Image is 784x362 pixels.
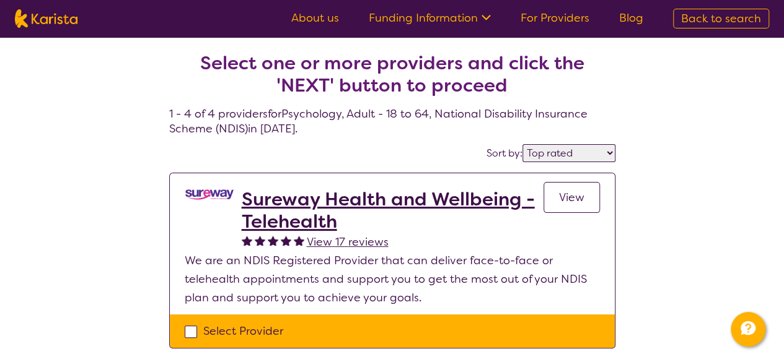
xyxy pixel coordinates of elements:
[242,188,544,233] a: Sureway Health and Wellbeing - Telehealth
[673,9,769,28] a: Back to search
[242,235,252,246] img: fullstar
[184,52,601,97] h2: Select one or more providers and click the 'NEXT' button to proceed
[15,9,77,28] img: Karista logo
[544,182,600,213] a: View
[307,233,389,251] a: View 17 reviews
[681,11,761,26] span: Back to search
[291,11,339,25] a: About us
[487,147,522,160] label: Sort by:
[281,235,291,246] img: fullstar
[307,235,389,249] span: View 17 reviews
[185,251,600,307] p: We are an NDIS Registered Provider that can deliver face-to-face or telehealth appointments and s...
[731,312,765,347] button: Channel Menu
[185,188,234,201] img: vgwqq8bzw4bddvbx0uac.png
[169,22,615,136] h4: 1 - 4 of 4 providers for Psychology , Adult - 18 to 64 , National Disability Insurance Scheme (ND...
[294,235,304,246] img: fullstar
[255,235,265,246] img: fullstar
[619,11,643,25] a: Blog
[559,190,584,205] span: View
[521,11,589,25] a: For Providers
[369,11,491,25] a: Funding Information
[268,235,278,246] img: fullstar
